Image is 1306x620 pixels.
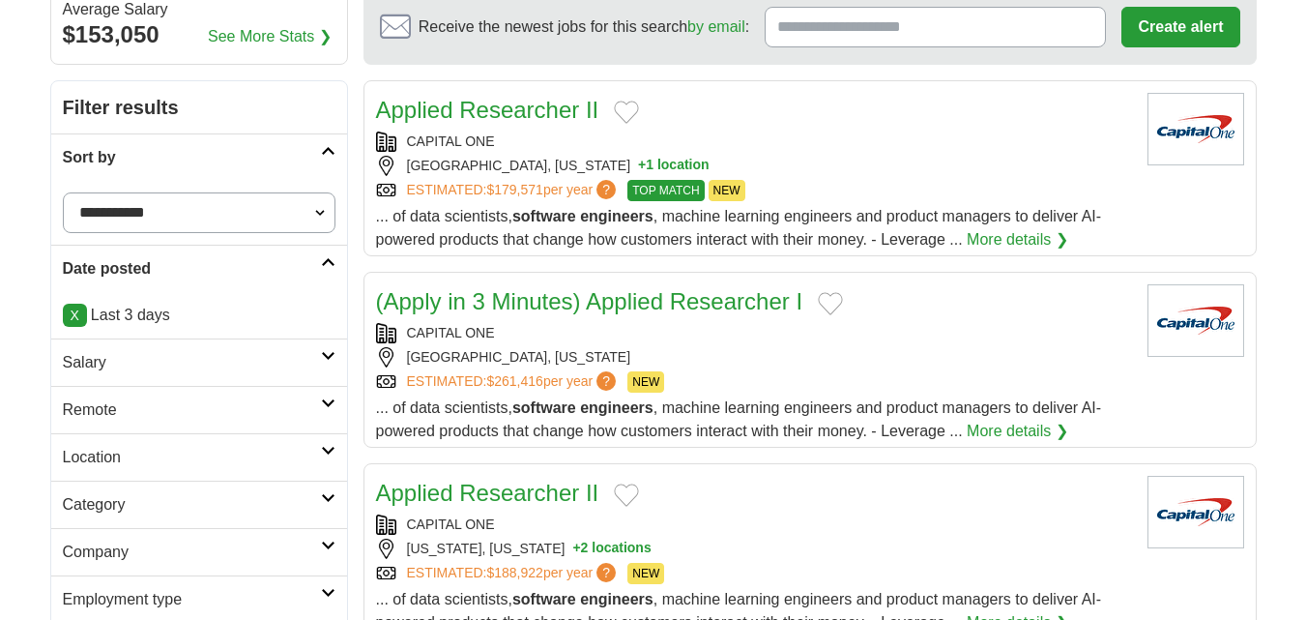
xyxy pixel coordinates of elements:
[486,373,542,389] span: $261,416
[63,446,321,469] h2: Location
[63,2,335,17] div: Average Salary
[627,180,704,201] span: TOP MATCH
[1147,284,1244,357] img: Capital One logo
[51,245,347,292] a: Date posted
[407,325,495,340] a: CAPITAL ONE
[1121,7,1239,47] button: Create alert
[63,588,321,611] h2: Employment type
[512,208,576,224] strong: software
[512,399,576,416] strong: software
[614,101,639,124] button: Add to favorite jobs
[407,180,621,201] a: ESTIMATED:$179,571per year?
[407,517,495,532] a: CAPITAL ONE
[376,208,1102,248] span: ... of data scientists, , machine learning engineers and product managers to deliver AI-powered p...
[407,563,621,584] a: ESTIMATED:$188,922per year?
[580,591,653,607] strong: engineers
[51,528,347,576] a: Company
[596,563,616,582] span: ?
[51,481,347,528] a: Category
[580,208,653,224] strong: engineers
[596,371,616,391] span: ?
[512,591,576,607] strong: software
[376,347,1132,368] div: [GEOGRAPHIC_DATA], [US_STATE]
[572,539,651,559] button: +2 locations
[63,17,335,52] div: $153,050
[51,339,347,386] a: Salary
[63,493,321,517] h2: Category
[376,480,599,506] a: Applied Researcher II
[486,182,542,197] span: $179,571
[51,433,347,481] a: Location
[63,304,335,327] p: Last 3 days
[638,156,646,176] span: +
[638,156,710,176] button: +1 location
[818,292,843,315] button: Add to favorite jobs
[63,351,321,374] h2: Salary
[63,257,321,280] h2: Date posted
[1147,93,1244,165] img: Capital One logo
[627,563,664,584] span: NEW
[407,371,621,393] a: ESTIMATED:$261,416per year?
[63,146,321,169] h2: Sort by
[419,15,749,39] span: Receive the newest jobs for this search :
[51,81,347,133] h2: Filter results
[63,304,87,327] a: X
[208,25,332,48] a: See More Stats ❯
[376,399,1102,439] span: ... of data scientists, , machine learning engineers and product managers to deliver AI-powered p...
[709,180,745,201] span: NEW
[376,156,1132,176] div: [GEOGRAPHIC_DATA], [US_STATE]
[51,386,347,433] a: Remote
[63,541,321,564] h2: Company
[967,228,1068,251] a: More details ❯
[967,420,1068,443] a: More details ❯
[596,180,616,199] span: ?
[572,539,580,559] span: +
[1147,476,1244,548] img: Capital One logo
[486,565,542,580] span: $188,922
[687,18,745,35] a: by email
[614,484,639,507] button: Add to favorite jobs
[63,399,321,422] h2: Remote
[407,133,495,149] a: CAPITAL ONE
[376,97,599,123] a: Applied Researcher II
[376,539,1132,559] div: [US_STATE], [US_STATE]
[51,133,347,181] a: Sort by
[627,371,664,393] span: NEW
[376,288,803,314] a: (Apply in 3 Minutes) Applied Researcher I
[580,399,653,416] strong: engineers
